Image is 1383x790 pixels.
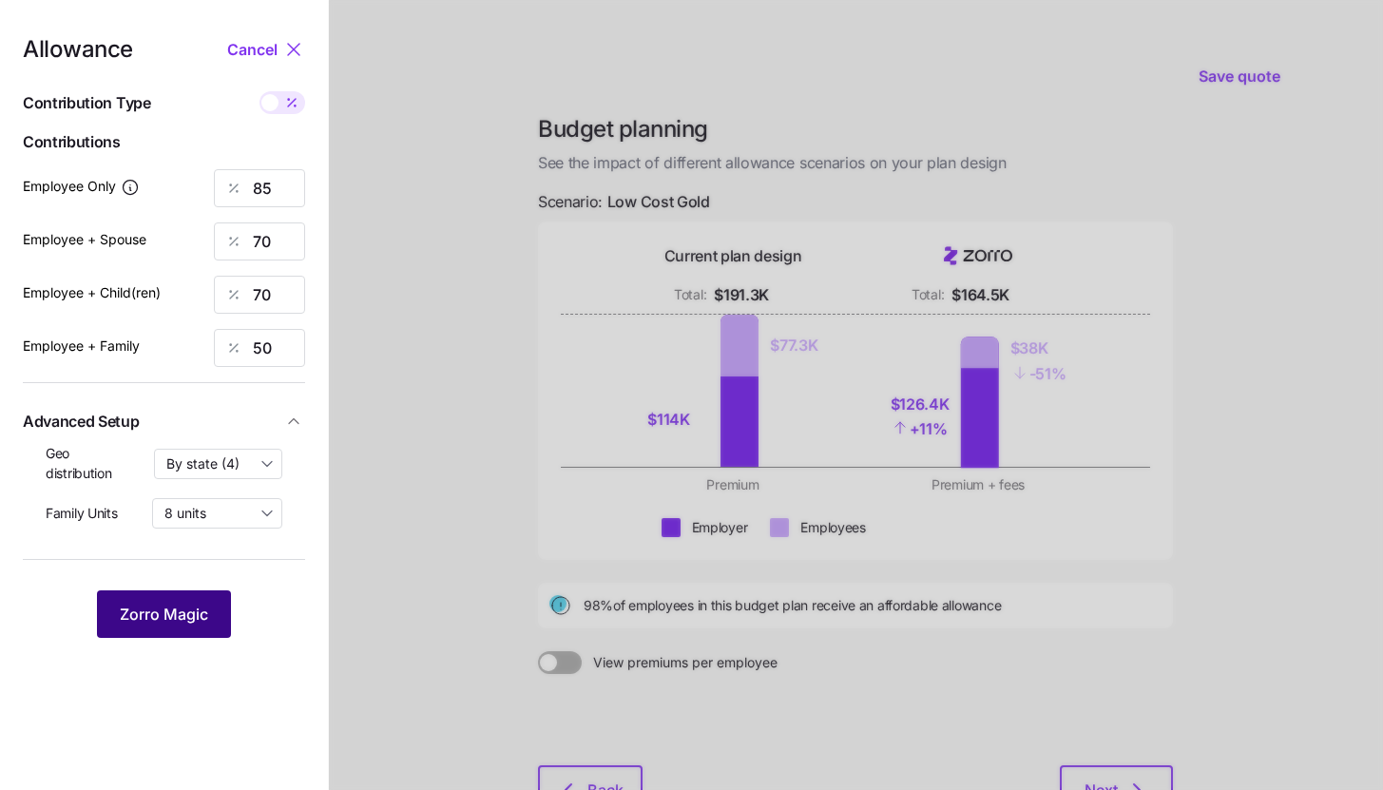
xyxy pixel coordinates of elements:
[23,176,140,197] label: Employee Only
[23,444,305,544] div: Advanced Setup
[46,444,139,483] span: Geo distribution
[46,504,118,523] span: Family Units
[23,91,151,115] span: Contribution Type
[23,398,305,445] button: Advanced Setup
[23,229,146,250] label: Employee + Spouse
[23,130,305,154] span: Contributions
[23,336,140,356] label: Employee + Family
[23,282,161,303] label: Employee + Child(ren)
[23,410,140,434] span: Advanced Setup
[227,38,282,61] button: Cancel
[97,590,231,638] button: Zorro Magic
[227,38,278,61] span: Cancel
[23,38,133,61] span: Allowance
[120,603,208,626] span: Zorro Magic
